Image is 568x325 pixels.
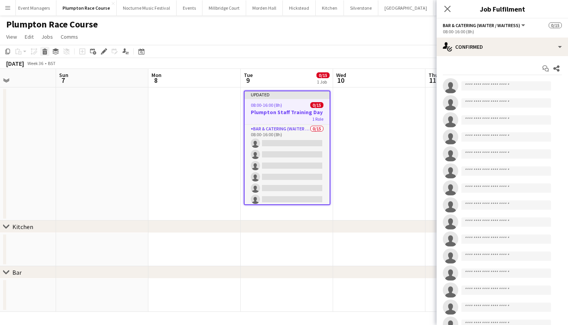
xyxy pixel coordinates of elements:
app-card-role: Bar & Catering (Waiter / waitress)0/1508:00-16:00 (8h) [245,125,330,308]
button: Bar & Catering (Waiter / waitress) [443,22,526,28]
a: Jobs [38,32,56,42]
div: Kitchen [12,223,33,231]
div: Bar [12,269,22,276]
span: 1 Role [312,116,323,122]
div: Updated [245,91,330,97]
div: Confirmed [437,38,568,56]
button: Events [177,0,202,15]
button: Kitchen [316,0,344,15]
span: Jobs [41,33,53,40]
h1: Plumpton Race Course [6,19,98,30]
span: 9 [243,76,253,85]
div: 08:00-16:00 (8h) [443,29,562,34]
app-job-card: Updated08:00-16:00 (8h)0/15Plumpton Staff Training Day1 RoleBar & Catering (Waiter / waitress)0/1... [244,91,330,205]
button: Morden Hall [246,0,283,15]
span: 0/15 [549,22,562,28]
span: 08:00-16:00 (8h) [251,102,282,108]
a: View [3,32,20,42]
span: Tue [244,72,253,79]
button: Event Managers [12,0,56,15]
span: Mon [151,72,162,79]
span: Wed [336,72,346,79]
span: 0/15 [310,102,323,108]
span: 7 [58,76,68,85]
div: [DATE] [6,60,24,67]
span: Thu [429,72,438,79]
span: Comms [61,33,78,40]
button: [GEOGRAPHIC_DATA] [434,0,489,15]
div: BST [48,60,56,66]
button: Nocturne Music Festival [117,0,177,15]
span: 0/15 [316,72,330,78]
button: Plumpton Race Course [56,0,117,15]
h3: Plumpton Staff Training Day [245,109,330,116]
button: [GEOGRAPHIC_DATA] [378,0,434,15]
span: 10 [335,76,346,85]
a: Comms [58,32,81,42]
div: 1 Job [317,79,329,85]
button: Hickstead [283,0,316,15]
span: Sun [59,72,68,79]
button: Silverstone [344,0,378,15]
span: Week 36 [26,60,45,66]
span: Bar & Catering (Waiter / waitress) [443,22,520,28]
span: 11 [427,76,438,85]
span: View [6,33,17,40]
h3: Job Fulfilment [437,4,568,14]
span: Edit [25,33,34,40]
span: 8 [150,76,162,85]
a: Edit [22,32,37,42]
button: Millbridge Court [202,0,246,15]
